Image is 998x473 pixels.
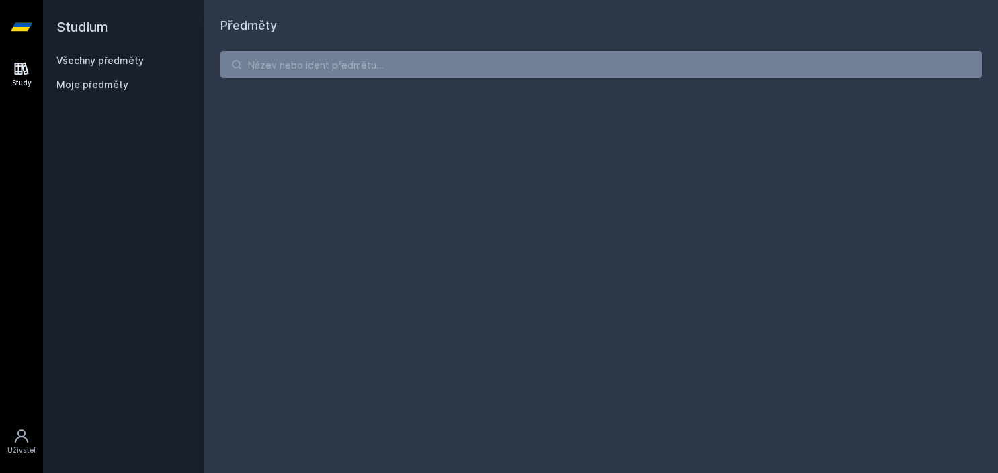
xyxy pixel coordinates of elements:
[56,78,128,92] span: Moje předměty
[12,78,32,88] div: Study
[220,16,982,35] h1: Předměty
[7,445,36,456] div: Uživatel
[56,54,144,66] a: Všechny předměty
[220,51,982,78] input: Název nebo ident předmětu…
[3,54,40,95] a: Study
[3,421,40,462] a: Uživatel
